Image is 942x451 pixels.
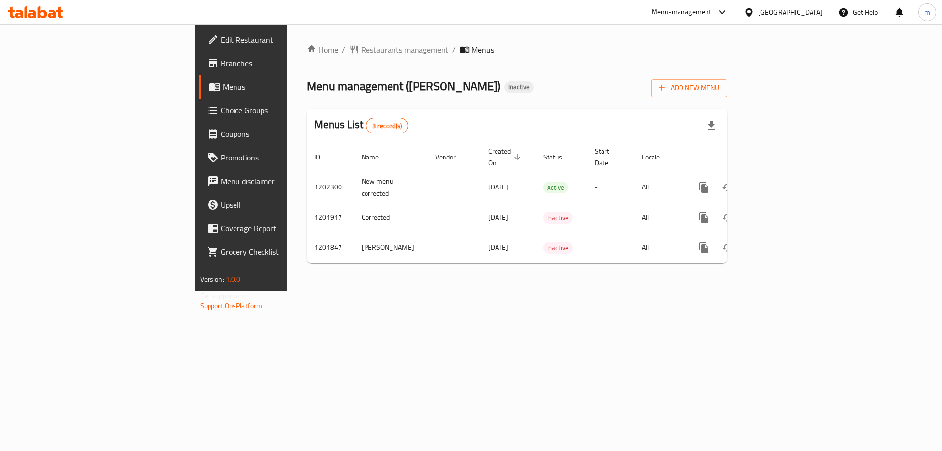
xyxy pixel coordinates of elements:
span: Add New Menu [659,82,719,94]
span: Choice Groups [221,105,345,116]
a: Upsell [199,193,353,216]
span: Menu management ( [PERSON_NAME] ) [307,75,500,97]
td: New menu corrected [354,172,427,203]
button: Add New Menu [651,79,727,97]
span: Name [362,151,392,163]
span: 1.0.0 [226,273,241,286]
a: Promotions [199,146,353,169]
span: Branches [221,57,345,69]
span: Menu disclaimer [221,175,345,187]
span: Promotions [221,152,345,163]
span: [DATE] [488,181,508,193]
a: Coverage Report [199,216,353,240]
a: Choice Groups [199,99,353,122]
a: Coupons [199,122,353,146]
span: Menus [471,44,494,55]
button: Change Status [716,206,739,230]
a: Grocery Checklist [199,240,353,264]
td: All [634,172,684,203]
a: Edit Restaurant [199,28,353,52]
span: Created On [488,145,523,169]
span: Coupons [221,128,345,140]
td: [PERSON_NAME] [354,233,427,263]
span: ID [314,151,333,163]
span: Restaurants management [361,44,448,55]
span: Vendor [435,151,469,163]
a: Menus [199,75,353,99]
span: Coverage Report [221,222,345,234]
span: Start Date [595,145,622,169]
td: All [634,233,684,263]
div: Inactive [504,81,534,93]
button: more [692,206,716,230]
div: Total records count [366,118,409,133]
span: Active [543,182,568,193]
button: Change Status [716,236,739,260]
span: m [924,7,930,18]
span: Locale [642,151,673,163]
span: Menus [223,81,345,93]
a: Support.OpsPlatform [200,299,262,312]
td: - [587,172,634,203]
button: more [692,236,716,260]
span: Upsell [221,199,345,211]
a: Branches [199,52,353,75]
button: Change Status [716,176,739,199]
span: Grocery Checklist [221,246,345,258]
a: Menu disclaimer [199,169,353,193]
span: Status [543,151,575,163]
div: Menu-management [652,6,712,18]
span: Inactive [543,242,573,254]
span: 3 record(s) [366,121,408,131]
td: - [587,233,634,263]
a: Restaurants management [349,44,448,55]
span: Version: [200,273,224,286]
span: Inactive [504,83,534,91]
span: Inactive [543,212,573,224]
td: - [587,203,634,233]
th: Actions [684,142,794,172]
span: Get support on: [200,290,245,302]
div: [GEOGRAPHIC_DATA] [758,7,823,18]
span: [DATE] [488,241,508,254]
li: / [452,44,456,55]
h2: Menus List [314,117,408,133]
table: enhanced table [307,142,794,263]
nav: breadcrumb [307,44,727,55]
div: Export file [700,114,723,137]
span: [DATE] [488,211,508,224]
span: Edit Restaurant [221,34,345,46]
td: Corrected [354,203,427,233]
button: more [692,176,716,199]
td: All [634,203,684,233]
